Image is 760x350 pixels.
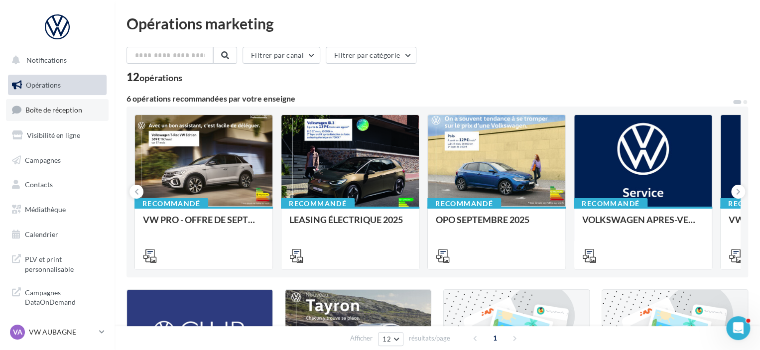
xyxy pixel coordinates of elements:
[6,282,109,311] a: Campagnes DataOnDemand
[281,198,355,209] div: Recommandé
[8,323,107,342] a: VA VW AUBAGNE
[26,81,61,89] span: Opérations
[25,286,103,307] span: Campagnes DataOnDemand
[574,198,647,209] div: Recommandé
[25,180,53,189] span: Contacts
[6,50,105,71] button: Notifications
[382,335,391,343] span: 12
[127,16,748,31] div: Opérations marketing
[6,199,109,220] a: Médiathèque
[13,327,22,337] span: VA
[726,316,750,340] iframe: Intercom live chat
[487,330,503,346] span: 1
[134,198,208,209] div: Recommandé
[25,205,66,214] span: Médiathèque
[27,131,80,139] span: Visibilité en ligne
[25,155,61,164] span: Campagnes
[6,174,109,195] a: Contacts
[6,125,109,146] a: Visibilité en ligne
[243,47,320,64] button: Filtrer par canal
[26,56,67,64] span: Notifications
[582,215,704,234] div: VOLKSWAGEN APRES-VENTE
[127,95,732,103] div: 6 opérations recommandées par votre enseigne
[25,106,82,114] span: Boîte de réception
[436,215,557,234] div: OPO SEPTEMBRE 2025
[25,252,103,274] span: PLV et print personnalisable
[6,99,109,120] a: Boîte de réception
[127,72,182,83] div: 12
[409,334,450,343] span: résultats/page
[143,215,264,234] div: VW PRO - OFFRE DE SEPTEMBRE 25
[6,150,109,171] a: Campagnes
[350,334,373,343] span: Afficher
[378,332,403,346] button: 12
[289,215,411,234] div: LEASING ÉLECTRIQUE 2025
[25,230,58,238] span: Calendrier
[139,73,182,82] div: opérations
[6,224,109,245] a: Calendrier
[6,75,109,96] a: Opérations
[427,198,501,209] div: Recommandé
[326,47,416,64] button: Filtrer par catégorie
[29,327,95,337] p: VW AUBAGNE
[6,248,109,278] a: PLV et print personnalisable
